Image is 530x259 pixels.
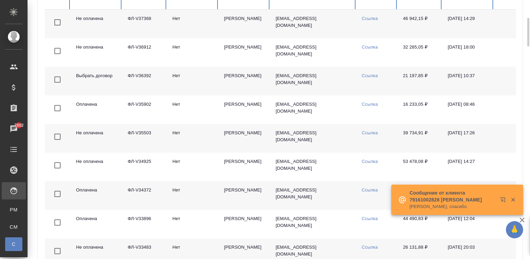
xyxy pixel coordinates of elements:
[122,181,167,210] td: ФЛ-V34372
[167,124,219,153] td: Нет
[167,67,219,95] td: Нет
[9,241,19,248] span: С
[50,215,65,230] span: Toggle Row Selected
[219,181,270,210] td: [PERSON_NAME]
[397,181,442,210] td: 51 503,75 ₽
[71,38,122,67] td: Не оплачена
[442,10,494,38] td: [DATE] 14:29
[167,153,219,181] td: Нет
[9,224,19,230] span: CM
[50,72,65,87] span: Toggle Row Selected
[5,237,22,251] a: С
[71,124,122,153] td: Не оплачена
[122,67,167,95] td: ФЛ-V36392
[362,16,378,21] a: Ссылка
[5,220,22,234] a: CM
[496,193,512,209] button: Открыть в новой вкладке
[122,210,167,238] td: ФЛ-V33896
[362,159,378,164] a: Ссылка
[122,124,167,153] td: ФЛ-V35503
[122,153,167,181] td: ФЛ-V34925
[167,210,219,238] td: Нет
[167,38,219,67] td: Нет
[5,203,22,217] a: PM
[270,181,356,210] td: [EMAIL_ADDRESS][DOMAIN_NAME]
[270,67,356,95] td: [EMAIL_ADDRESS][DOMAIN_NAME]
[397,153,442,181] td: 53 478,08 ₽
[219,153,270,181] td: [PERSON_NAME]
[397,10,442,38] td: 46 942,15 ₽
[167,181,219,210] td: Нет
[270,10,356,38] td: [EMAIL_ADDRESS][DOMAIN_NAME]
[270,38,356,67] td: [EMAIL_ADDRESS][DOMAIN_NAME]
[71,210,122,238] td: Оплачена
[50,158,65,173] span: Toggle Row Selected
[219,67,270,95] td: [PERSON_NAME]
[442,153,494,181] td: [DATE] 14:27
[50,187,65,201] span: Toggle Row Selected
[10,122,28,129] span: 7802
[2,120,26,137] a: 7802
[397,124,442,153] td: 39 734,91 ₽
[270,153,356,181] td: [EMAIL_ADDRESS][DOMAIN_NAME]
[442,95,494,124] td: [DATE] 08:46
[71,181,122,210] td: Оплачена
[442,38,494,67] td: [DATE] 18:00
[442,67,494,95] td: [DATE] 10:37
[270,124,356,153] td: [EMAIL_ADDRESS][DOMAIN_NAME]
[362,187,378,193] a: Ссылка
[71,10,122,38] td: Не оплачена
[71,67,122,95] td: Выбрать договор
[442,124,494,153] td: [DATE] 17:26
[219,10,270,38] td: [PERSON_NAME]
[362,44,378,50] a: Ссылка
[362,216,378,221] a: Ссылка
[50,44,65,58] span: Toggle Row Selected
[410,189,496,203] p: Сообщение от клиента 79161002828 [PERSON_NAME]
[397,38,442,67] td: 32 285,05 ₽
[362,102,378,107] a: Ссылка
[397,67,442,95] td: 21 197,85 ₽
[219,124,270,153] td: [PERSON_NAME]
[50,244,65,258] span: Toggle Row Selected
[71,95,122,124] td: Оплачена
[122,10,167,38] td: ФЛ-V37368
[362,73,378,78] a: Ссылка
[270,95,356,124] td: [EMAIL_ADDRESS][DOMAIN_NAME]
[167,95,219,124] td: Нет
[506,197,520,203] button: Закрыть
[167,10,219,38] td: Нет
[362,245,378,250] a: Ссылка
[219,95,270,124] td: [PERSON_NAME]
[219,210,270,238] td: [PERSON_NAME]
[410,203,496,210] p: [PERSON_NAME], спасибо
[9,206,19,213] span: PM
[270,210,356,238] td: [EMAIL_ADDRESS][DOMAIN_NAME]
[219,38,270,67] td: [PERSON_NAME]
[50,15,65,30] span: Toggle Row Selected
[50,129,65,144] span: Toggle Row Selected
[122,95,167,124] td: ФЛ-V35902
[362,130,378,135] a: Ссылка
[122,38,167,67] td: ФЛ-V36912
[71,153,122,181] td: Не оплачена
[442,181,494,210] td: [DATE] 08:06
[397,95,442,124] td: 16 233,05 ₽
[50,101,65,115] span: Toggle Row Selected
